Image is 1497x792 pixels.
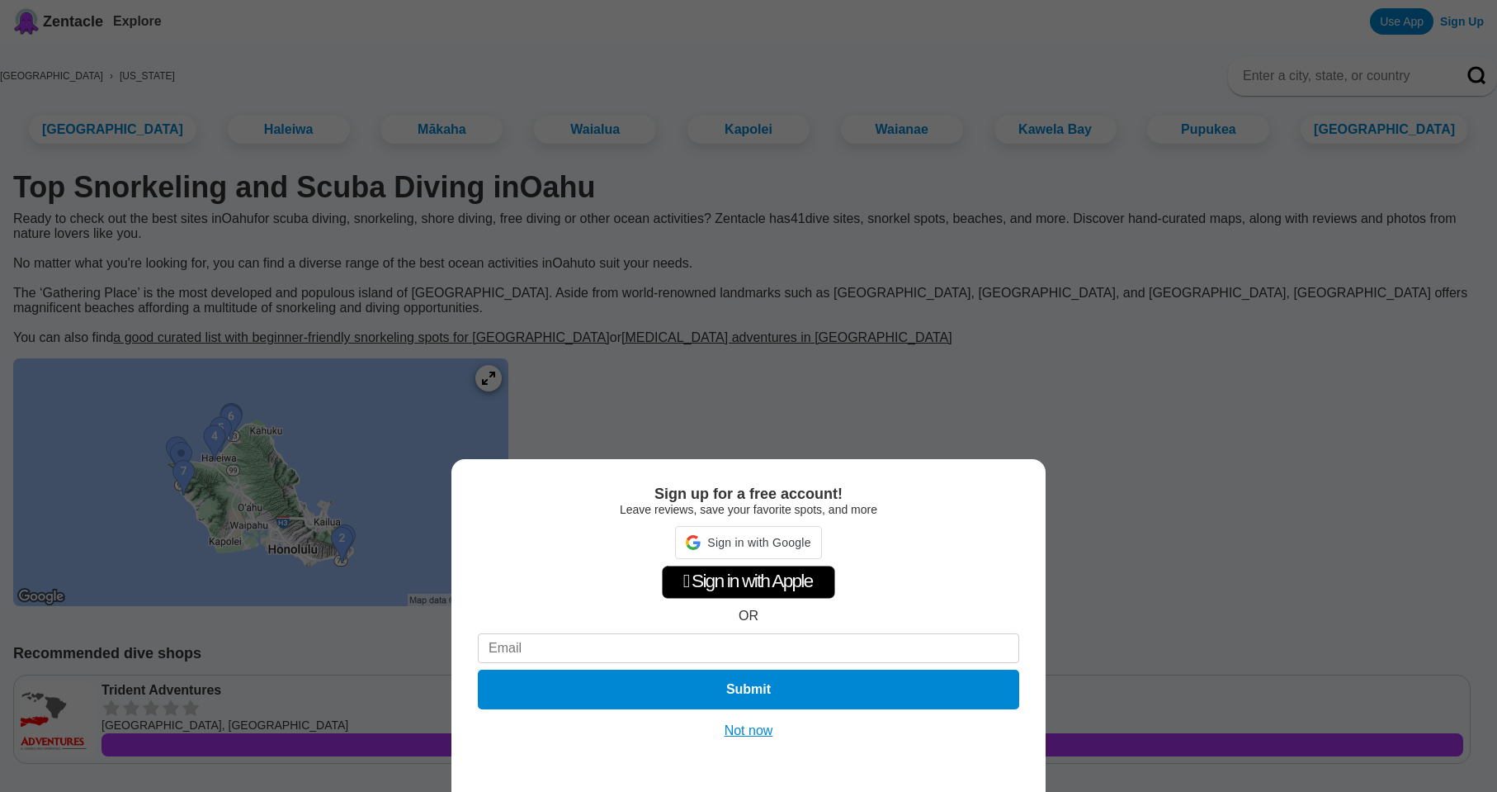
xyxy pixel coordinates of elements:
button: Submit [478,670,1019,709]
div: Sign up for a free account! [478,486,1019,503]
input: Email [478,633,1019,663]
div: Leave reviews, save your favorite spots, and more [478,503,1019,516]
span: Sign in with Google [707,536,810,549]
div: OR [739,609,758,624]
div: Sign in with Apple [662,566,835,599]
button: Not now [720,723,778,739]
div: Sign in with Google [675,526,821,559]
